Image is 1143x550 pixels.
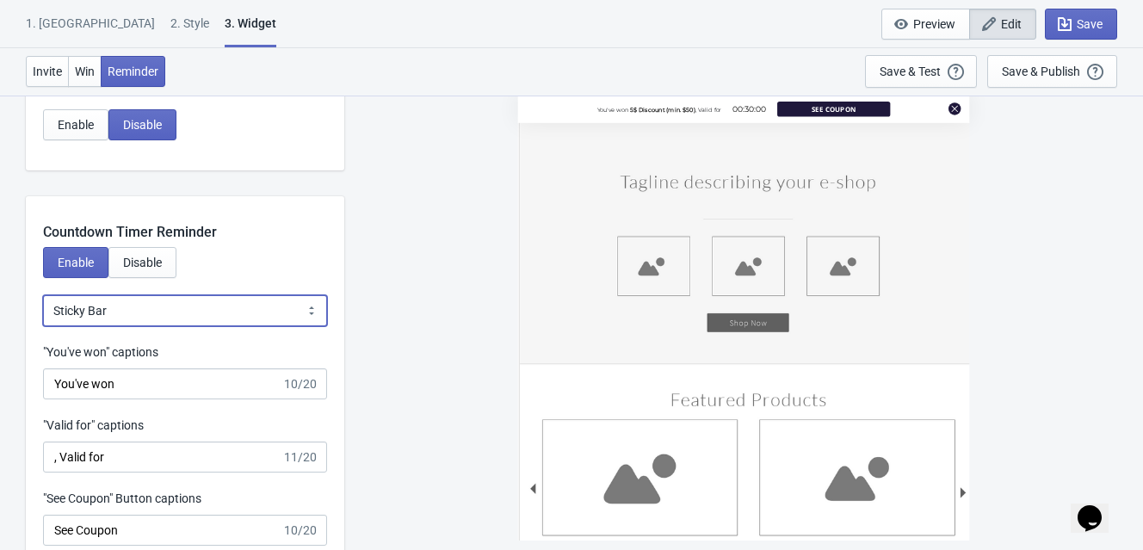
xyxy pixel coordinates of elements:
button: Preview [881,9,970,40]
button: Save [1045,9,1117,40]
span: Enable [58,118,94,132]
button: Enable [43,247,108,278]
span: , Valid for [695,106,721,114]
button: Reminder [101,56,165,87]
span: Disable [123,256,162,269]
button: See Coupon [777,102,890,117]
button: Disable [108,109,176,140]
span: Save [1077,17,1103,31]
button: Edit [969,9,1036,40]
div: Save & Test [880,65,941,78]
button: Save & Test [865,55,977,88]
label: "See Coupon" Button captions [43,490,201,507]
span: You've won [597,106,629,114]
span: 5$ Discount (min. $50) [630,106,695,114]
div: 1. [GEOGRAPHIC_DATA] [26,15,155,45]
button: Win [68,56,102,87]
div: 3. Widget [225,15,276,47]
span: Reminder [108,65,158,78]
div: 00:30:00 [721,103,777,115]
label: "You've won" captions [43,343,158,361]
label: "Valid for" captions [43,417,144,434]
div: Countdown Timer Reminder [26,196,344,243]
span: Edit [1001,17,1022,31]
button: Save & Publish [987,55,1117,88]
button: Enable [43,109,108,140]
button: Invite [26,56,69,87]
span: Disable [123,118,162,132]
div: 2 . Style [170,15,209,45]
div: Save & Publish [1002,65,1080,78]
span: Win [75,65,95,78]
span: Enable [58,256,94,269]
iframe: chat widget [1071,481,1126,533]
span: Preview [913,17,955,31]
button: Disable [108,247,176,278]
span: Invite [33,65,62,78]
